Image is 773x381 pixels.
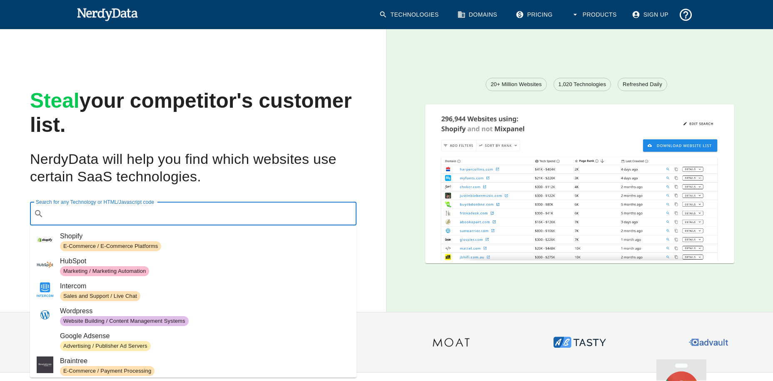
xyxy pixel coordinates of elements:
span: HubSpot [60,256,350,266]
span: Wordpress [60,306,350,316]
span: Google Adsense [60,331,350,341]
img: A screenshot of a report showing the total number of websites using Shopify [425,104,734,260]
h2: NerdyData will help you find which websites use certain SaaS technologies. [30,151,357,186]
span: 20+ Million Websites [486,80,546,89]
a: Pricing [511,4,559,25]
span: Marketing / Marketing Automation [60,267,149,275]
span: Intercom [60,281,350,291]
a: Refreshed Daily [618,78,667,91]
a: Sign Up [627,4,675,25]
span: Advertising / Publisher Ad Servers [60,342,151,350]
span: E-Commerce / E-Commerce Platforms [60,242,161,250]
a: Domains [452,4,504,25]
span: Steal [30,89,80,112]
span: Shopify [60,231,350,241]
button: Support and Documentation [675,4,696,25]
a: 20+ Million Websites [486,78,546,91]
a: 1,020 Technologies [554,78,611,91]
label: Search for any Technology or HTML/Javascript code [36,198,154,205]
img: NerdyData.com [77,6,138,22]
span: 1,020 Technologies [554,80,611,89]
h1: your competitor's customer list. [30,89,357,137]
button: Products [566,4,623,25]
img: Moat [424,316,478,369]
span: Website Building / Content Management Systems [60,317,189,325]
span: Refreshed Daily [618,80,667,89]
img: ABTasty [553,316,606,369]
img: Advault [682,316,735,369]
span: Braintree [60,356,350,366]
span: Sales and Support / Live Chat [60,292,140,300]
a: Technologies [374,4,446,25]
span: E-Commerce / Payment Processing [60,367,155,375]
